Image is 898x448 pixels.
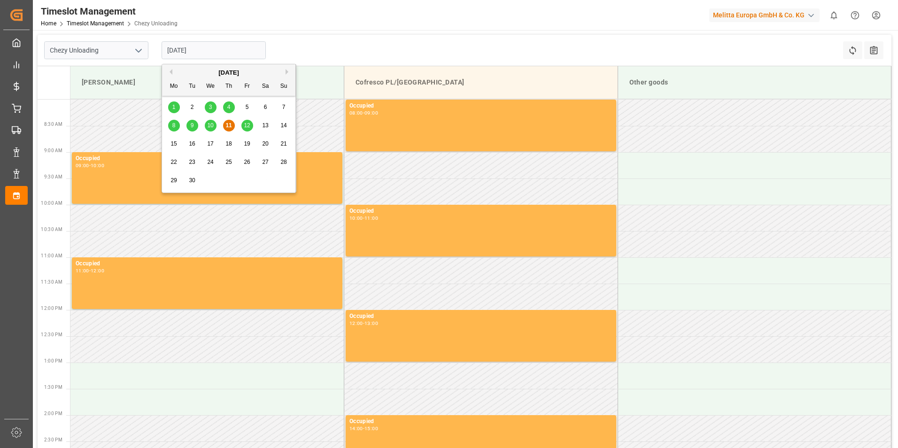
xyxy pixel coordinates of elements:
div: [PERSON_NAME] [78,74,336,91]
span: 1:00 PM [44,358,62,363]
span: 2 [191,104,194,110]
div: Choose Sunday, September 21st, 2025 [278,138,290,150]
span: 10 [207,122,213,129]
div: Choose Saturday, September 27th, 2025 [260,156,271,168]
div: - [89,269,91,273]
div: month 2025-09 [165,98,293,190]
div: Occupied [349,417,612,426]
div: Su [278,81,290,93]
span: 12:00 PM [41,306,62,311]
div: Choose Monday, September 1st, 2025 [168,101,180,113]
div: 13:00 [364,321,378,325]
div: Choose Monday, September 29th, 2025 [168,175,180,186]
div: - [363,111,364,115]
span: 20 [262,140,268,147]
div: Other goods [626,74,884,91]
button: open menu [131,43,145,58]
span: 6 [264,104,267,110]
div: Choose Wednesday, September 17th, 2025 [205,138,217,150]
span: 1 [172,104,176,110]
div: Choose Thursday, September 4th, 2025 [223,101,235,113]
span: 11 [225,122,232,129]
div: Timeslot Management [41,4,178,18]
div: Choose Wednesday, September 3rd, 2025 [205,101,217,113]
div: Choose Tuesday, September 30th, 2025 [186,175,198,186]
span: 22 [170,159,177,165]
span: 25 [225,159,232,165]
span: 12:30 PM [41,332,62,337]
span: 24 [207,159,213,165]
div: Tu [186,81,198,93]
div: Occupied [349,312,612,321]
span: 10:00 AM [41,201,62,206]
input: Type to search/select [44,41,148,59]
div: Melitta Europa GmbH & Co. KG [709,8,820,22]
div: Choose Monday, September 8th, 2025 [168,120,180,131]
div: Choose Monday, September 22nd, 2025 [168,156,180,168]
div: 11:00 [364,216,378,220]
div: 15:00 [364,426,378,431]
a: Home [41,20,56,27]
span: 19 [244,140,250,147]
div: 10:00 [91,163,104,168]
span: 29 [170,177,177,184]
div: 14:00 [349,426,363,431]
button: Melitta Europa GmbH & Co. KG [709,6,823,24]
span: 26 [244,159,250,165]
div: 12:00 [349,321,363,325]
button: Help Center [844,5,866,26]
div: Choose Friday, September 26th, 2025 [241,156,253,168]
div: - [363,321,364,325]
div: Choose Sunday, September 28th, 2025 [278,156,290,168]
div: Choose Friday, September 19th, 2025 [241,138,253,150]
div: Cofresco PL/[GEOGRAPHIC_DATA] [352,74,610,91]
span: 10:30 AM [41,227,62,232]
span: 30 [189,177,195,184]
span: 21 [280,140,286,147]
span: 8 [172,122,176,129]
span: 23 [189,159,195,165]
div: Choose Thursday, September 25th, 2025 [223,156,235,168]
a: Timeslot Management [67,20,124,27]
span: 2:00 PM [44,411,62,416]
div: 09:00 [364,111,378,115]
span: 16 [189,140,195,147]
span: 28 [280,159,286,165]
span: 14 [280,122,286,129]
span: 15 [170,140,177,147]
div: Occupied [349,101,612,111]
span: 12 [244,122,250,129]
div: Choose Sunday, September 7th, 2025 [278,101,290,113]
span: 9:00 AM [44,148,62,153]
button: Next Month [286,69,291,75]
span: 3 [209,104,212,110]
div: Mo [168,81,180,93]
span: 5 [246,104,249,110]
div: Choose Tuesday, September 16th, 2025 [186,138,198,150]
div: Choose Thursday, September 18th, 2025 [223,138,235,150]
span: 9 [191,122,194,129]
span: 2:30 PM [44,437,62,442]
div: Occupied [76,154,339,163]
span: 18 [225,140,232,147]
div: Choose Saturday, September 6th, 2025 [260,101,271,113]
input: DD-MM-YYYY [162,41,266,59]
div: - [89,163,91,168]
span: 7 [282,104,286,110]
div: Choose Friday, September 12th, 2025 [241,120,253,131]
div: 11:00 [76,269,89,273]
div: 08:00 [349,111,363,115]
div: Choose Friday, September 5th, 2025 [241,101,253,113]
button: show 0 new notifications [823,5,844,26]
span: 8:30 AM [44,122,62,127]
span: 11:30 AM [41,279,62,285]
div: Choose Monday, September 15th, 2025 [168,138,180,150]
span: 1:30 PM [44,385,62,390]
span: 13 [262,122,268,129]
div: Choose Tuesday, September 9th, 2025 [186,120,198,131]
div: 12:00 [91,269,104,273]
div: - [363,426,364,431]
div: Choose Tuesday, September 2nd, 2025 [186,101,198,113]
span: 9:30 AM [44,174,62,179]
div: 09:00 [76,163,89,168]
